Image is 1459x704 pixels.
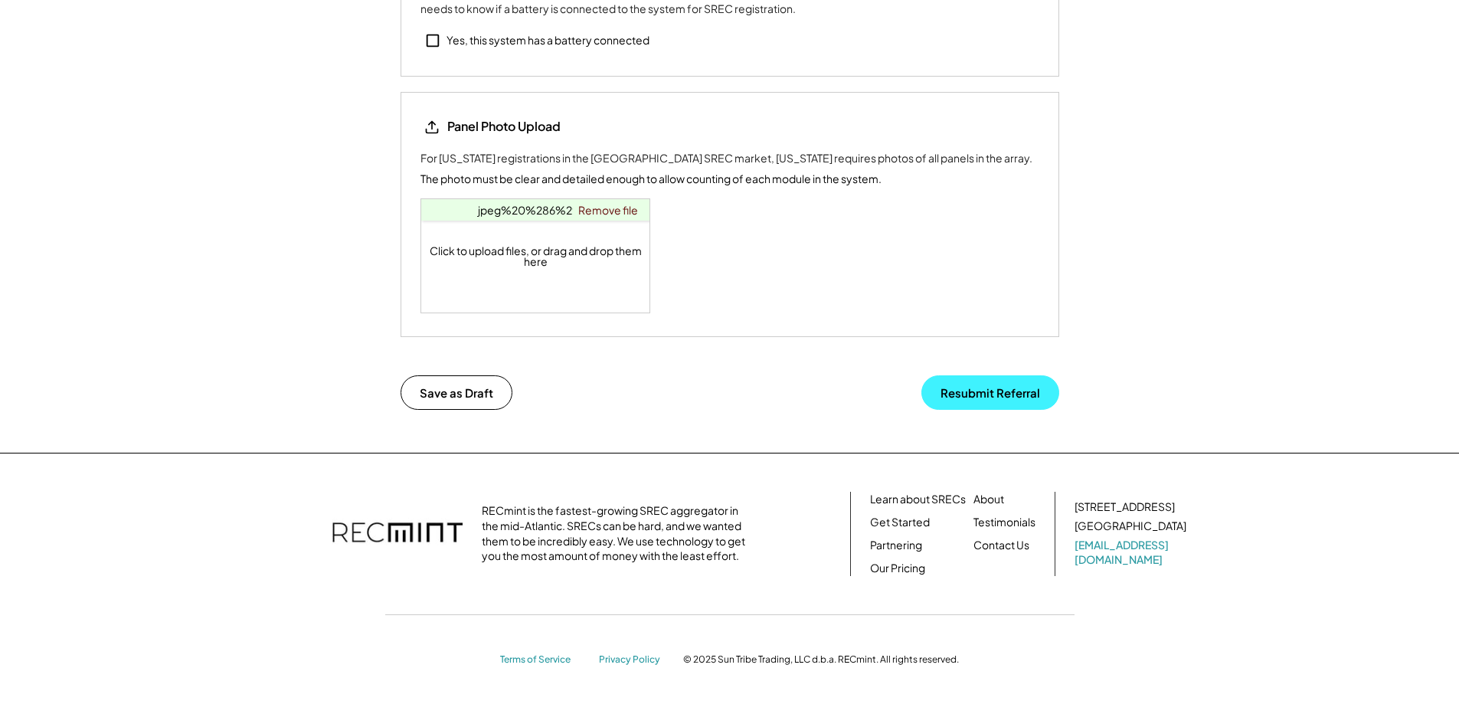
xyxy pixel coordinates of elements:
[447,33,649,48] div: Yes, this system has a battery connected
[683,653,959,666] div: © 2025 Sun Tribe Trading, LLC d.b.a. RECmint. All rights reserved.
[973,492,1004,507] a: About
[420,1,796,17] div: needs to know if a battery is connected to the system for SREC registration.
[599,653,668,666] a: Privacy Policy
[870,561,925,576] a: Our Pricing
[421,199,651,313] div: Click to upload files, or drag and drop them here
[500,653,584,666] a: Terms of Service
[973,538,1029,553] a: Contact Us
[1075,499,1175,515] div: [STREET_ADDRESS]
[870,515,930,530] a: Get Started
[921,375,1059,410] button: Resubmit Referral
[420,171,882,187] div: The photo must be clear and detailed enough to allow counting of each module in the system.
[573,199,643,221] a: Remove file
[401,375,512,410] button: Save as Draft
[482,503,754,563] div: RECmint is the fastest-growing SREC aggregator in the mid-Atlantic. SRECs can be hard, and we wan...
[478,203,594,217] a: jpeg%20%286%29.jfif
[1075,538,1189,568] a: [EMAIL_ADDRESS][DOMAIN_NAME]
[870,492,966,507] a: Learn about SRECs
[1075,519,1186,534] div: [GEOGRAPHIC_DATA]
[973,515,1035,530] a: Testimonials
[447,118,561,135] div: Panel Photo Upload
[420,150,1032,166] div: For [US_STATE] registrations in the [GEOGRAPHIC_DATA] SREC market, [US_STATE] requires photos of ...
[332,507,463,561] img: recmint-logotype%403x.png
[870,538,922,553] a: Partnering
